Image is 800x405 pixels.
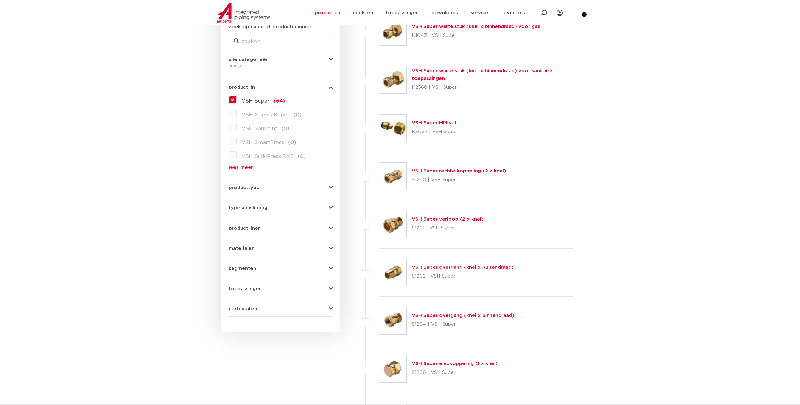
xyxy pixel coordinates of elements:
a: VSH Super eindkoppeling (1 x knel) [412,361,498,366]
span: VSH Super [242,98,270,104]
p: K1043 | VSH Super [412,31,540,41]
p: S1206 | VSH Super [412,368,498,378]
p: K2588 | VSH Super [412,82,574,93]
span: (0) [294,112,302,117]
span: (0) [298,154,306,159]
a: VSH Super overgang (knel x binnendraad) [412,313,514,318]
img: Thumbnail for VSH Super wartelstuk (knel x binnendraad) voor gas [379,18,406,45]
span: (0) [288,140,296,145]
a: lees meer [229,165,333,170]
button: toepassingen [229,286,333,291]
button: productlijnen [229,226,333,231]
div: fittingen [229,62,333,70]
button: materialen [229,246,333,251]
span: segmenten [229,266,256,271]
img: Thumbnail for VSH Super overgang (knel x buitendraad) [379,259,406,286]
a: VSH Super wartelstuk (knel x binnendraad) voor sanitaire toepassingen [412,69,552,81]
a: VSH Super rechte koppeling (2 x knel) [412,169,506,173]
img: Thumbnail for VSH Super verloop (2 x knel) [379,211,406,238]
span: alle categorieën [229,57,269,62]
span: type aansluiting [229,205,267,210]
span: productlijn [229,85,255,90]
a: VSH Super verloop (2 x knel) [412,217,484,222]
span: VSH SudoPress RVS [242,154,294,159]
span: VSH SmartPress [242,140,284,145]
img: Thumbnail for VSH Super wartelstuk (knel x binnendraad) voor sanitaire toepassingen [379,66,406,93]
button: segmenten [229,266,333,271]
img: Thumbnail for VSH Super rechte koppeling (2 x knel) [379,163,406,190]
img: Thumbnail for VSH Super eindkoppeling (1 x knel) [379,355,406,382]
p: K3067 | VSH Super [412,127,457,137]
label: zoek op naam of productnummer [229,23,311,31]
a: VSH Super overgang (knel x buitendraad) [412,265,514,270]
span: toepassingen [229,286,262,291]
button: productlijn [229,85,333,90]
a: VSH Super MPI set [412,121,457,125]
span: productlijnen [229,226,261,231]
button: producttype [229,185,333,190]
span: VSH XPress Koper [242,112,289,117]
span: materialen [229,246,255,251]
p: S1201 | VSH Super [412,223,484,233]
a: VSH Super wartelstuk (knel x binnendraad) voor gas [412,24,540,29]
button: type aansluiting [229,205,333,210]
p: S1202 | VSH Super [412,271,514,281]
img: Thumbnail for VSH Super MPI set [379,115,406,142]
button: alle categorieën [229,57,333,62]
img: Thumbnail for VSH Super overgang (knel x binnendraad) [379,307,406,334]
p: S1200 | VSH Super [412,175,506,185]
span: producttype [229,185,260,190]
p: S1204 | VSH Super [412,319,514,329]
button: certificaten [229,307,333,311]
span: (64) [274,98,285,104]
span: certificaten [229,307,257,311]
span: VSH Shurjoint [242,126,277,131]
span: (0) [281,126,289,131]
input: zoeken [229,36,333,47]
